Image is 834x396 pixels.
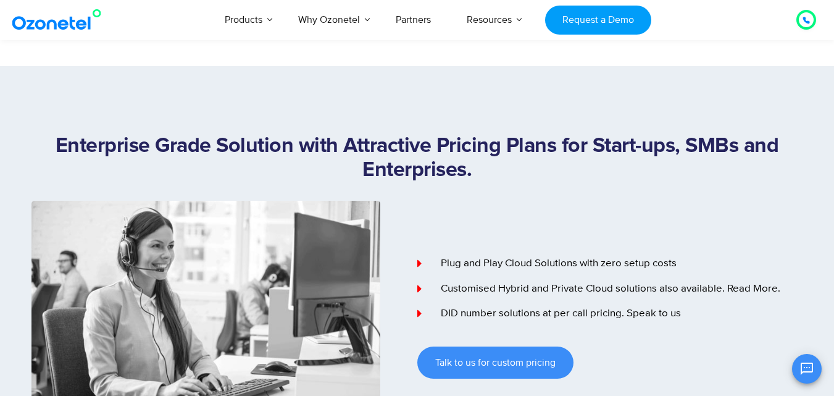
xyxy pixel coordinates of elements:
[417,281,803,297] a: Customised Hybrid and Private Cloud solutions also available. Read More.
[792,354,822,384] button: Open chat
[31,134,803,182] h1: Enterprise Grade Solution with Attractive Pricing Plans for Start-ups, SMBs and Enterprises.
[438,256,677,272] span: Plug and Play Cloud Solutions with zero setup costs
[545,6,651,35] a: Request a Demo
[417,256,803,272] a: Plug and Play Cloud Solutions with zero setup costs
[438,281,780,297] span: Customised Hybrid and Private Cloud solutions also available. Read More.
[435,358,556,368] span: Talk to us for custom pricing
[438,306,681,322] span: DID number solutions at per call pricing. Speak to us
[417,347,573,379] a: Talk to us for custom pricing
